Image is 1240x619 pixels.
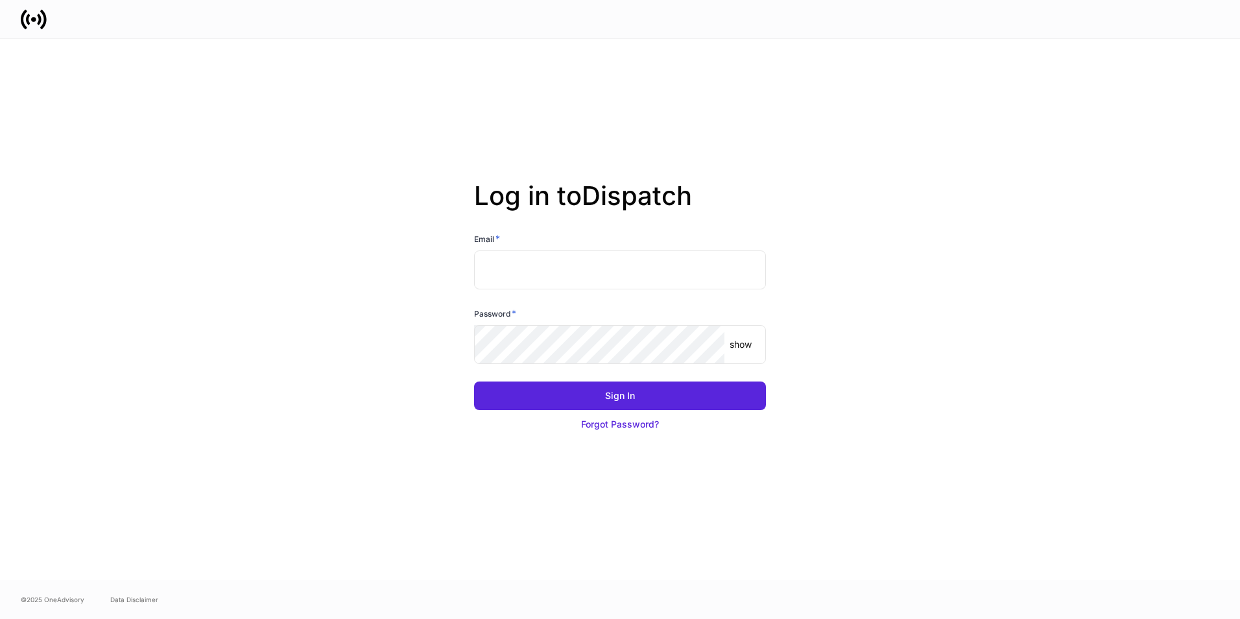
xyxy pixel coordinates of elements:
[474,307,516,320] h6: Password
[730,338,752,351] p: show
[581,418,659,431] div: Forgot Password?
[474,180,766,232] h2: Log in to Dispatch
[474,232,500,245] h6: Email
[474,410,766,439] button: Forgot Password?
[110,594,158,605] a: Data Disclaimer
[605,389,635,402] div: Sign In
[21,594,84,605] span: © 2025 OneAdvisory
[474,382,766,410] button: Sign In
